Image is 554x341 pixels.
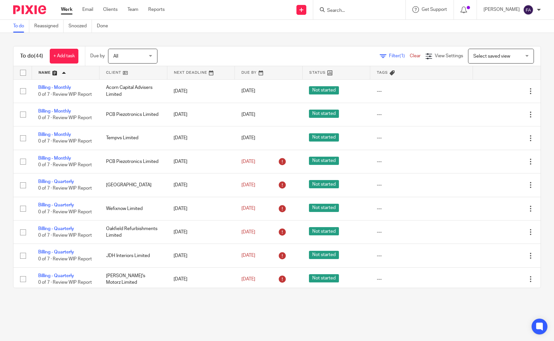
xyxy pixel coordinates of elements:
[38,109,71,114] a: Billing - Monthly
[20,53,43,60] h1: To do
[377,229,466,235] div: ---
[38,179,74,184] a: Billing - Quarterly
[309,204,339,212] span: Not started
[473,54,510,59] span: Select saved view
[34,20,64,33] a: Reassigned
[167,126,235,150] td: [DATE]
[38,210,92,214] span: 0 of 7 · Review WIP Report
[410,54,421,58] a: Clear
[309,157,339,165] span: Not started
[435,54,463,58] span: View Settings
[309,180,339,188] span: Not started
[326,8,386,14] input: Search
[99,103,167,126] td: PCB Piezotronics Limited
[13,5,46,14] img: Pixie
[38,274,74,278] a: Billing - Quarterly
[50,49,78,64] a: + Add task
[38,226,74,231] a: Billing - Quarterly
[38,203,74,207] a: Billing - Quarterly
[99,173,167,197] td: [GEOGRAPHIC_DATA]
[38,280,92,285] span: 0 of 7 · Review WIP Report
[99,197,167,220] td: Wefixnow Limited
[167,221,235,244] td: [DATE]
[38,85,71,90] a: Billing - Monthly
[241,206,255,211] span: [DATE]
[389,54,410,58] span: Filter
[99,79,167,103] td: Acorn Capital Advisers Limited
[127,6,138,13] a: Team
[167,267,235,291] td: [DATE]
[38,116,92,120] span: 0 of 7 · Review WIP Report
[99,150,167,173] td: PCB Piezotronics Limited
[422,7,447,12] span: Get Support
[99,221,167,244] td: Oakfield Refurbishments Limited
[38,250,74,254] a: Billing - Quarterly
[38,92,92,97] span: 0 of 7 · Review WIP Report
[113,54,118,59] span: All
[167,150,235,173] td: [DATE]
[38,233,92,238] span: 0 of 7 · Review WIP Report
[309,227,339,235] span: Not started
[400,54,405,58] span: (1)
[241,277,255,281] span: [DATE]
[13,20,29,33] a: To do
[241,253,255,258] span: [DATE]
[99,244,167,267] td: JDH Interiors Limited
[377,205,466,212] div: ---
[97,20,113,33] a: Done
[38,186,92,191] span: 0 of 7 · Review WIP Report
[167,244,235,267] td: [DATE]
[377,88,466,94] div: ---
[377,111,466,118] div: ---
[377,252,466,259] div: ---
[167,173,235,197] td: [DATE]
[61,6,72,13] a: Work
[167,197,235,220] td: [DATE]
[82,6,93,13] a: Email
[241,183,255,187] span: [DATE]
[99,126,167,150] td: Tempvs Limited
[377,71,388,74] span: Tags
[309,110,339,118] span: Not started
[377,182,466,188] div: ---
[241,89,255,93] span: [DATE]
[241,230,255,234] span: [DATE]
[484,6,520,13] p: [PERSON_NAME]
[69,20,92,33] a: Snoozed
[241,112,255,117] span: [DATE]
[167,103,235,126] td: [DATE]
[99,267,167,291] td: [PERSON_NAME]'s Motorz Limited
[148,6,165,13] a: Reports
[167,79,235,103] td: [DATE]
[377,276,466,282] div: ---
[309,86,339,94] span: Not started
[34,53,43,59] span: (44)
[38,156,71,161] a: Billing - Monthly
[90,53,105,59] p: Due by
[309,251,339,259] span: Not started
[377,135,466,141] div: ---
[38,163,92,167] span: 0 of 7 · Review WIP Report
[38,132,71,137] a: Billing - Monthly
[241,136,255,140] span: [DATE]
[309,274,339,282] span: Not started
[523,5,534,15] img: svg%3E
[241,159,255,164] span: [DATE]
[38,139,92,144] span: 0 of 7 · Review WIP Report
[103,6,118,13] a: Clients
[309,133,339,142] span: Not started
[377,158,466,165] div: ---
[38,257,92,261] span: 0 of 7 · Review WIP Report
